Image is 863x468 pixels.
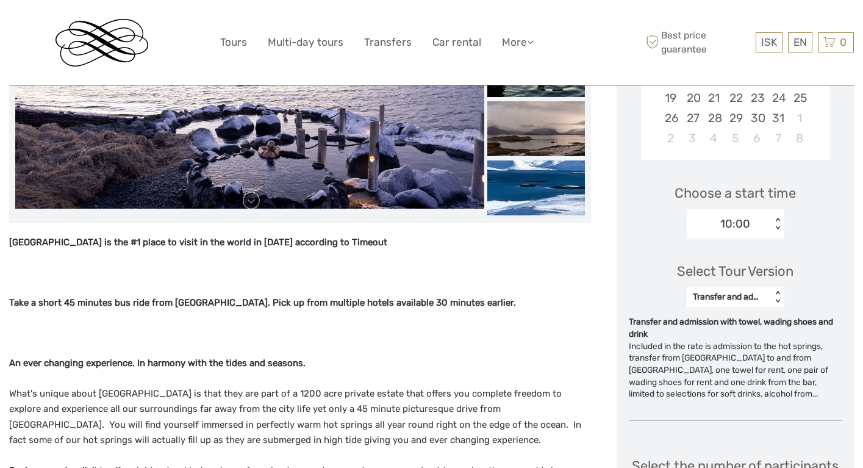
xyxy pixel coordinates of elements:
[746,108,767,128] div: Choose Thursday, October 30th, 2025
[693,291,765,303] div: Transfer and admission with towel, wading shoes and drink
[767,108,789,128] div: Choose Friday, October 31st, 2025
[660,128,681,148] div: Choose Sunday, November 2nd, 2025
[703,108,725,128] div: Choose Tuesday, October 28th, 2025
[432,34,481,51] a: Car rental
[746,128,767,148] div: Choose Thursday, November 6th, 2025
[140,19,155,34] button: Open LiveChat chat widget
[682,88,703,108] div: Choose Monday, October 20th, 2025
[629,340,842,400] div: Included in the rate is admission to the hot springs, transfer from [GEOGRAPHIC_DATA] to and from...
[675,184,796,203] span: Choose a start time
[788,32,812,52] div: EN
[789,128,810,148] div: Choose Saturday, November 8th, 2025
[220,34,247,51] a: Tours
[767,88,789,108] div: Choose Friday, October 24th, 2025
[789,108,810,128] div: Choose Saturday, November 1st, 2025
[789,88,810,108] div: Choose Saturday, October 25th, 2025
[677,262,793,281] div: Select Tour Version
[838,36,848,48] span: 0
[720,216,750,232] div: 10:00
[268,34,343,51] a: Multi-day tours
[682,128,703,148] div: Choose Monday, November 3rd, 2025
[660,88,681,108] div: Choose Sunday, October 19th, 2025
[487,101,585,156] img: 4075f79dabce4cc29c40dc1d5bb4bbb2_slider_thumbnail.jpeg
[629,316,842,340] div: Transfer and admission with towel, wading shoes and drink
[703,88,725,108] div: Choose Tuesday, October 21st, 2025
[761,36,777,48] span: ISK
[725,128,746,148] div: Choose Wednesday, November 5th, 2025
[9,237,387,248] strong: [GEOGRAPHIC_DATA] is the #1 place to visit in the world in [DATE] according to Timeout
[56,19,148,67] img: Reykjavik Residence
[9,358,306,369] strong: An ever changing experience. In harmony with the tides and seasons.
[9,386,591,448] p: What's unique about [GEOGRAPHIC_DATA] is that they are part of a 1200 acre private estate that of...
[767,128,789,148] div: Choose Friday, November 7th, 2025
[487,160,585,215] img: 31663843146548a9a5227f7d34f670d2_slider_thumbnail.jpeg
[502,34,534,51] a: More
[9,297,516,308] strong: Take a short 45 minutes bus ride from [GEOGRAPHIC_DATA]. Pick up from multiple hotels available 3...
[772,291,782,304] div: < >
[725,88,746,108] div: Choose Wednesday, October 22nd, 2025
[17,21,138,31] p: We're away right now. Please check back later!
[682,108,703,128] div: Choose Monday, October 27th, 2025
[772,218,782,231] div: < >
[725,108,746,128] div: Choose Wednesday, October 29th, 2025
[746,88,767,108] div: Choose Thursday, October 23rd, 2025
[660,108,681,128] div: Choose Sunday, October 26th, 2025
[364,34,412,51] a: Transfers
[645,27,825,148] div: month 2025-10
[703,128,725,148] div: Choose Tuesday, November 4th, 2025
[643,29,753,56] span: Best price guarantee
